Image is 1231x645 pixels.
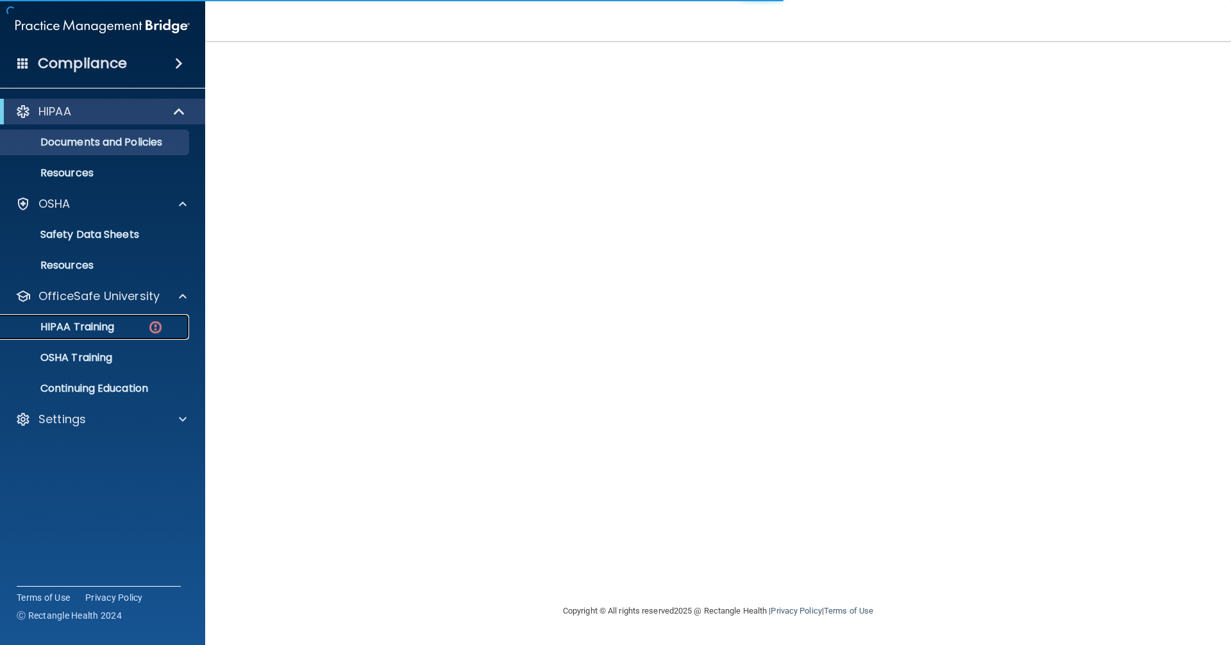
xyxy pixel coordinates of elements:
p: Continuing Education [8,382,183,395]
p: Documents and Policies [8,136,183,149]
a: OfficeSafe University [15,289,187,304]
a: Privacy Policy [771,606,821,616]
p: Resources [8,259,183,272]
h4: Compliance [38,54,127,72]
a: Terms of Use [17,591,70,604]
p: OSHA [38,196,71,212]
p: Settings [38,412,86,427]
div: Copyright © All rights reserved 2025 @ Rectangle Health | | [484,591,952,632]
p: OSHA Training [8,351,112,364]
p: HIPAA Training [8,321,114,333]
span: Ⓒ Rectangle Health 2024 [17,609,122,622]
p: Resources [8,167,183,180]
img: PMB logo [15,13,190,39]
p: OfficeSafe University [38,289,160,304]
img: danger-circle.6113f641.png [147,319,163,335]
a: Terms of Use [824,606,873,616]
a: OSHA [15,196,187,212]
p: HIPAA [38,104,71,119]
a: Privacy Policy [85,591,143,604]
a: Settings [15,412,187,427]
p: Safety Data Sheets [8,228,183,241]
a: HIPAA [15,104,186,119]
